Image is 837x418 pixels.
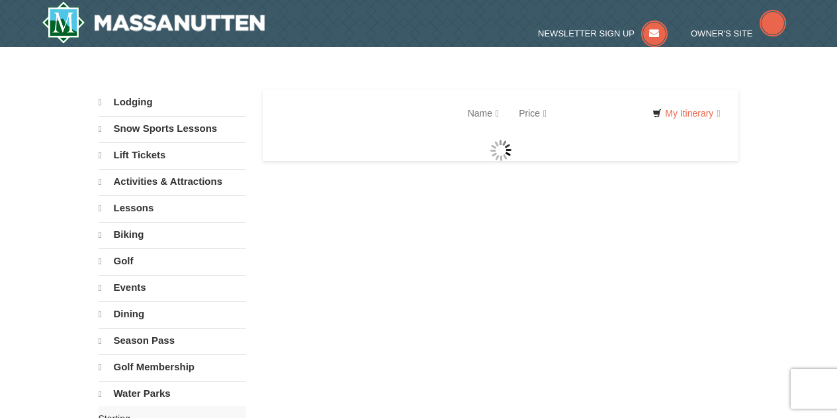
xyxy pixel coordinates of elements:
[42,1,265,44] a: Massanutten Resort
[99,328,246,353] a: Season Pass
[99,381,246,406] a: Water Parks
[509,100,556,127] a: Price
[644,103,728,123] a: My Itinerary
[99,248,246,274] a: Golf
[99,222,246,247] a: Biking
[99,275,246,300] a: Events
[490,140,511,161] img: wait gif
[99,90,246,115] a: Lodging
[538,28,635,38] span: Newsletter Sign Up
[691,28,786,38] a: Owner's Site
[691,28,753,38] span: Owner's Site
[99,116,246,141] a: Snow Sports Lessons
[538,28,668,38] a: Newsletter Sign Up
[99,169,246,194] a: Activities & Attractions
[458,100,509,127] a: Name
[42,1,265,44] img: Massanutten Resort Logo
[99,301,246,327] a: Dining
[99,142,246,168] a: Lift Tickets
[99,354,246,380] a: Golf Membership
[99,195,246,221] a: Lessons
